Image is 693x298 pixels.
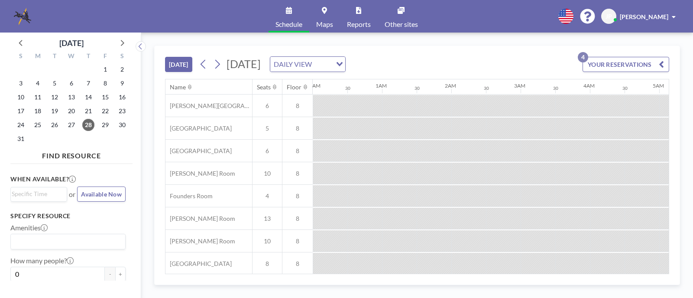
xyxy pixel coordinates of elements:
div: 1AM [376,82,387,89]
span: Saturday, August 23, 2025 [116,105,128,117]
span: Friday, August 22, 2025 [99,105,111,117]
span: Sunday, August 10, 2025 [15,91,27,103]
span: 8 [282,170,313,177]
button: YOUR RESERVATIONS4 [583,57,669,72]
span: Other sites [385,21,418,28]
span: [PERSON_NAME] [620,13,668,20]
span: [PERSON_NAME] Room [165,237,235,245]
button: + [115,267,126,282]
div: W [63,51,80,62]
span: 10 [253,237,282,245]
span: 8 [282,260,313,268]
div: 30 [415,85,420,91]
span: [GEOGRAPHIC_DATA] [165,124,232,132]
span: 8 [282,124,313,132]
span: Thursday, August 21, 2025 [82,105,94,117]
span: Sunday, August 17, 2025 [15,105,27,117]
div: 5AM [653,82,664,89]
div: T [80,51,97,62]
span: Sunday, August 31, 2025 [15,133,27,145]
span: [DATE] [227,57,261,70]
span: Tuesday, August 19, 2025 [49,105,61,117]
span: Wednesday, August 6, 2025 [65,77,78,89]
span: Founders Room [165,192,213,200]
span: Friday, August 15, 2025 [99,91,111,103]
div: 30 [484,85,489,91]
div: [DATE] [59,37,84,49]
img: organization-logo [14,8,31,25]
div: 3AM [514,82,525,89]
span: 8 [282,102,313,110]
div: 30 [345,85,350,91]
span: [PERSON_NAME][GEOGRAPHIC_DATA] [165,102,252,110]
span: Tuesday, August 12, 2025 [49,91,61,103]
span: 8 [253,260,282,268]
span: Friday, August 8, 2025 [99,77,111,89]
div: 12AM [306,82,321,89]
span: Available Now [81,190,122,198]
button: - [105,267,115,282]
div: Search for option [11,187,67,200]
span: Saturday, August 2, 2025 [116,63,128,75]
div: 30 [622,85,628,91]
h3: Specify resource [10,212,126,220]
div: T [46,51,63,62]
div: Floor [287,83,301,91]
div: Name [170,83,186,91]
span: Sunday, August 24, 2025 [15,119,27,131]
span: Sunday, August 3, 2025 [15,77,27,89]
span: Tuesday, August 26, 2025 [49,119,61,131]
span: Saturday, August 16, 2025 [116,91,128,103]
span: DAILY VIEW [272,59,314,70]
span: Schedule [275,21,302,28]
span: 10 [253,170,282,177]
button: Available Now [77,187,126,202]
span: Friday, August 1, 2025 [99,63,111,75]
span: 8 [282,147,313,155]
span: Thursday, August 28, 2025 [82,119,94,131]
div: S [13,51,29,62]
span: 8 [282,215,313,223]
span: 8 [282,237,313,245]
span: [PERSON_NAME] Room [165,170,235,177]
input: Search for option [12,236,120,247]
div: M [29,51,46,62]
span: 6 [253,102,282,110]
label: Amenities [10,223,48,232]
span: Tuesday, August 5, 2025 [49,77,61,89]
span: Wednesday, August 13, 2025 [65,91,78,103]
span: Friday, August 29, 2025 [99,119,111,131]
span: 8 [282,192,313,200]
span: Monday, August 18, 2025 [32,105,44,117]
span: [GEOGRAPHIC_DATA] [165,147,232,155]
span: Monday, August 4, 2025 [32,77,44,89]
span: 5 [253,124,282,132]
span: 6 [253,147,282,155]
span: Monday, August 11, 2025 [32,91,44,103]
h4: FIND RESOURCE [10,148,133,160]
span: Wednesday, August 27, 2025 [65,119,78,131]
span: Thursday, August 14, 2025 [82,91,94,103]
div: 30 [553,85,558,91]
label: How many people? [10,256,74,265]
div: 2AM [445,82,456,89]
button: [DATE] [165,57,192,72]
div: 4AM [583,82,595,89]
span: JP [606,13,612,20]
p: 4 [578,52,588,62]
span: Thursday, August 7, 2025 [82,77,94,89]
input: Search for option [314,59,331,70]
span: 4 [253,192,282,200]
div: Search for option [11,234,125,249]
span: Monday, August 25, 2025 [32,119,44,131]
span: Wednesday, August 20, 2025 [65,105,78,117]
span: 13 [253,215,282,223]
input: Search for option [12,189,62,199]
div: F [97,51,113,62]
span: or [69,190,75,199]
div: S [113,51,130,62]
div: Search for option [270,57,345,72]
span: Saturday, August 9, 2025 [116,77,128,89]
span: [PERSON_NAME] Room [165,215,235,223]
span: [GEOGRAPHIC_DATA] [165,260,232,268]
